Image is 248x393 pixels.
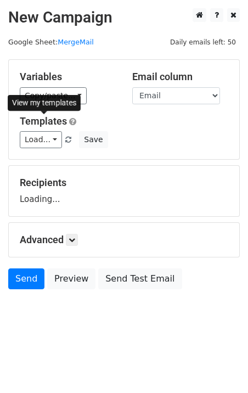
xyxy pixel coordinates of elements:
[8,38,94,46] small: Google Sheet:
[8,8,240,27] h2: New Campaign
[20,115,67,127] a: Templates
[8,95,81,111] div: View my templates
[8,268,44,289] a: Send
[58,38,94,46] a: MergeMail
[20,71,116,83] h5: Variables
[20,87,87,104] a: Copy/paste...
[166,38,240,46] a: Daily emails left: 50
[47,268,95,289] a: Preview
[20,131,62,148] a: Load...
[98,268,182,289] a: Send Test Email
[79,131,108,148] button: Save
[20,177,228,189] h5: Recipients
[20,234,228,246] h5: Advanced
[166,36,240,48] span: Daily emails left: 50
[132,71,228,83] h5: Email column
[20,177,228,205] div: Loading...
